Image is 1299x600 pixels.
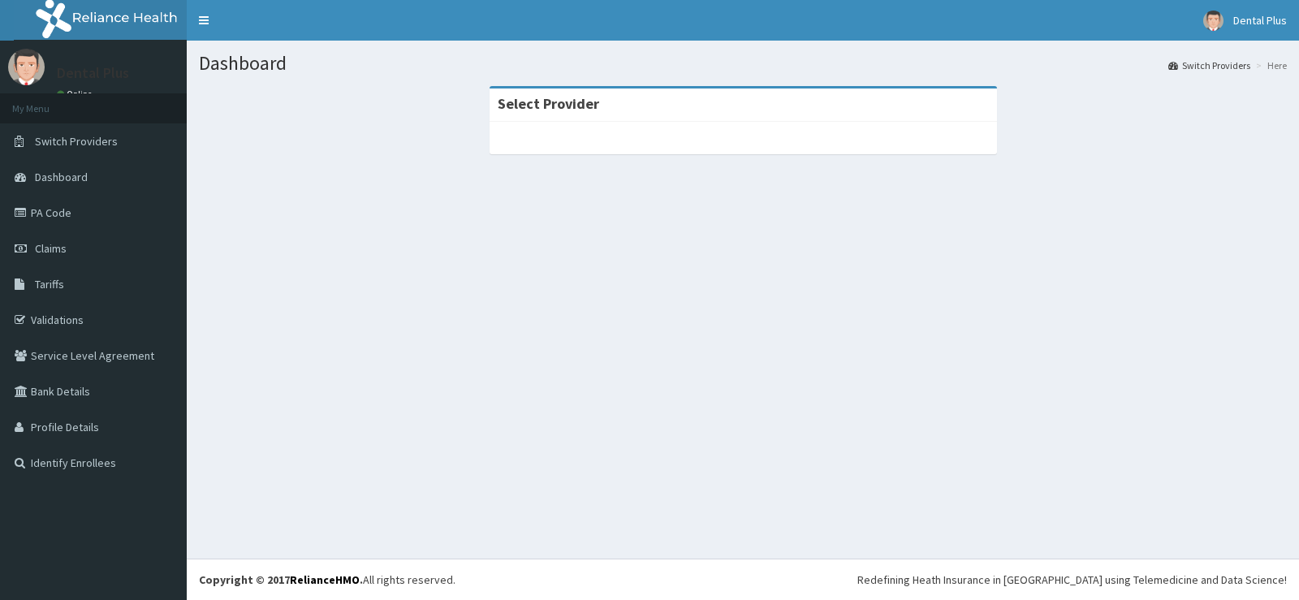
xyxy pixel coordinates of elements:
[1203,11,1223,31] img: User Image
[498,94,599,113] strong: Select Provider
[187,559,1299,600] footer: All rights reserved.
[1233,13,1287,28] span: Dental Plus
[290,572,360,587] a: RelianceHMO
[35,241,67,256] span: Claims
[35,170,88,184] span: Dashboard
[57,66,129,80] p: Dental Plus
[8,49,45,85] img: User Image
[57,88,96,100] a: Online
[857,572,1287,588] div: Redefining Heath Insurance in [GEOGRAPHIC_DATA] using Telemedicine and Data Science!
[1252,58,1287,72] li: Here
[1168,58,1250,72] a: Switch Providers
[199,572,363,587] strong: Copyright © 2017 .
[35,277,64,291] span: Tariffs
[35,134,118,149] span: Switch Providers
[199,53,1287,74] h1: Dashboard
